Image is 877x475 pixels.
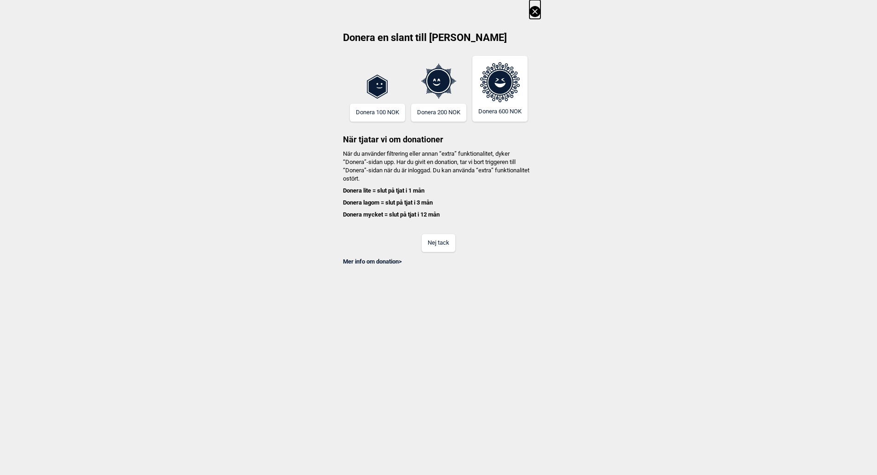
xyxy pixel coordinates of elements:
[337,122,540,145] h3: När tjatar vi om donationer
[337,31,540,51] h2: Donera en slant till [PERSON_NAME]
[350,104,405,122] button: Donera 100 NOK
[343,199,433,206] b: Donera lagom = slut på tjat i 3 mån
[472,56,528,122] button: Donera 600 NOK
[411,104,466,122] button: Donera 200 NOK
[337,150,540,219] h4: När du använder filtrering eller annan “extra” funktionalitet, dyker “Donera”-sidan upp. Har du g...
[343,187,424,194] b: Donera lite = slut på tjat i 1 mån
[422,234,455,252] button: Nej tack
[343,211,440,218] b: Donera mycket = slut på tjat i 12 mån
[343,258,402,265] a: Mer info om donation>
